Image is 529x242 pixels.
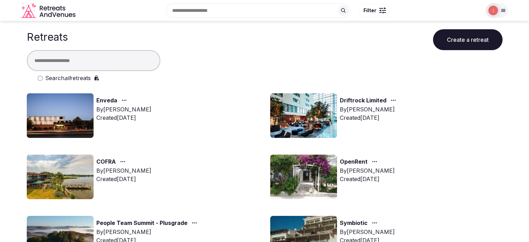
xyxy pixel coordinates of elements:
[96,157,116,166] a: COFRA
[270,93,337,138] img: Top retreat image for the retreat: Driftrock Limited
[433,29,503,50] button: Create a retreat
[340,228,395,236] div: By [PERSON_NAME]
[21,3,77,18] svg: Retreats and Venues company logo
[340,166,395,175] div: By [PERSON_NAME]
[96,166,151,175] div: By [PERSON_NAME]
[340,114,399,122] div: Created [DATE]
[27,155,94,199] img: Top retreat image for the retreat: COFRA
[359,4,391,17] button: Filter
[96,228,200,236] div: By [PERSON_NAME]
[340,157,368,166] a: OpenRent
[363,7,376,14] span: Filter
[270,155,337,199] img: Top retreat image for the retreat: OpenRent
[340,219,368,228] a: Symbiotic
[96,114,151,122] div: Created [DATE]
[340,175,395,183] div: Created [DATE]
[96,175,151,183] div: Created [DATE]
[45,74,91,82] label: Search retreats
[340,96,386,105] a: Driftrock Limited
[488,6,498,15] img: Joanna Asiukiewicz
[27,31,68,43] h1: Retreats
[96,96,117,105] a: Enveda
[96,105,151,114] div: By [PERSON_NAME]
[340,105,399,114] div: By [PERSON_NAME]
[21,3,77,18] a: Visit the homepage
[96,219,187,228] a: People Team Summit - Plusgrade
[27,93,94,138] img: Top retreat image for the retreat: Enveda
[64,75,70,81] em: all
